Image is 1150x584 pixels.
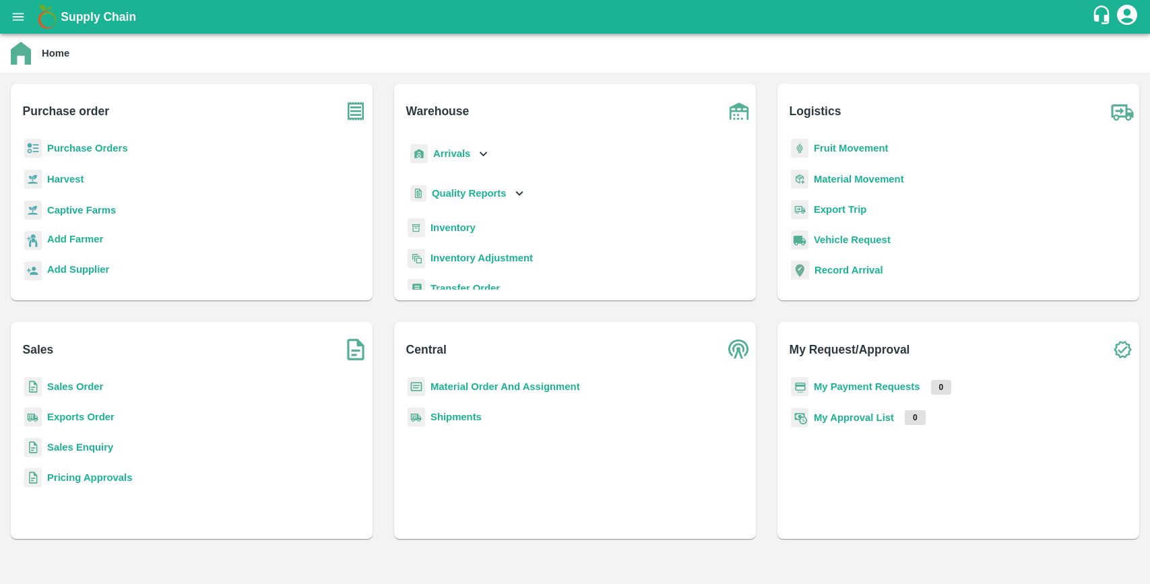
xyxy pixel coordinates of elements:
[47,262,109,280] a: Add Supplier
[24,468,42,488] img: sales
[3,1,34,32] button: open drawer
[791,408,808,428] img: approval
[24,169,42,189] img: harvest
[433,148,470,159] b: Arrivals
[1106,94,1139,128] img: truck
[408,139,491,169] div: Arrivals
[791,169,808,189] img: material
[408,279,425,298] img: whTransfer
[47,264,109,275] b: Add Supplier
[47,234,103,245] b: Add Farmer
[430,381,580,392] a: Material Order And Assignment
[24,261,42,281] img: supplier
[790,102,841,121] b: Logistics
[408,249,425,268] img: inventory
[61,10,136,24] b: Supply Chain
[47,442,113,453] a: Sales Enquiry
[430,253,533,263] a: Inventory Adjustment
[430,412,482,422] a: Shipments
[790,340,910,359] b: My Request/Approval
[1091,5,1115,29] div: customer-support
[34,3,61,30] img: logo
[24,408,42,427] img: shipments
[1115,3,1139,31] div: account of current user
[430,283,500,294] a: Transfer Order
[339,333,373,366] img: soSales
[47,412,115,422] a: Exports Order
[791,230,808,250] img: vehicle
[406,340,447,359] b: Central
[24,200,42,220] img: harvest
[47,472,132,483] a: Pricing Approvals
[1106,333,1139,366] img: check
[11,42,31,65] img: home
[47,174,84,185] a: Harvest
[339,94,373,128] img: purchase
[61,7,1091,26] a: Supply Chain
[814,234,891,245] a: Vehicle Request
[408,377,425,397] img: centralMaterial
[814,381,920,392] a: My Payment Requests
[24,377,42,397] img: sales
[432,188,507,199] b: Quality Reports
[47,232,103,250] a: Add Farmer
[24,139,42,158] img: reciept
[406,102,470,121] b: Warehouse
[24,231,42,251] img: farmer
[430,222,476,233] a: Inventory
[814,265,883,275] a: Record Arrival
[23,340,54,359] b: Sales
[905,410,926,425] p: 0
[931,380,952,395] p: 0
[408,408,425,427] img: shipments
[722,333,756,366] img: central
[814,143,889,154] a: Fruit Movement
[410,144,428,164] img: whArrival
[791,377,808,397] img: payment
[24,438,42,457] img: sales
[722,94,756,128] img: warehouse
[23,102,109,121] b: Purchase order
[42,48,69,59] b: Home
[791,139,808,158] img: fruit
[408,180,527,207] div: Quality Reports
[791,261,809,280] img: recordArrival
[47,381,103,392] a: Sales Order
[814,204,866,215] a: Export Trip
[408,218,425,238] img: whInventory
[791,200,808,220] img: delivery
[410,185,426,202] img: qualityReport
[47,143,128,154] a: Purchase Orders
[814,412,894,423] a: My Approval List
[47,205,116,216] a: Captive Farms
[814,174,904,185] a: Material Movement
